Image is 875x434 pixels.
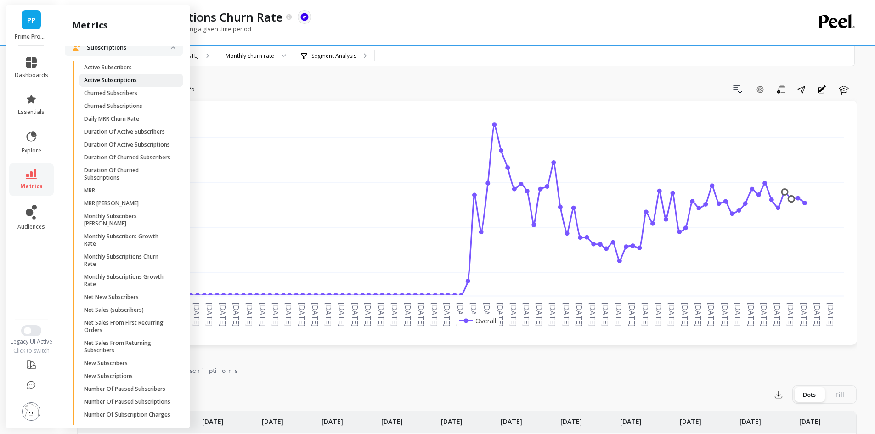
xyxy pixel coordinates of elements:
p: Monthly Subscribers Growth Rate [84,233,172,248]
span: Subscriptions [165,366,237,375]
p: Number Of Paused Subscribers [84,385,165,393]
p: [DATE] [799,411,821,426]
p: [DATE] [501,411,522,426]
p: Active Subscriptions [84,77,137,84]
p: Subscription Revenue Rate [84,424,153,431]
p: Daily MRR Churn Rate [84,115,139,123]
p: [DATE] [322,411,343,426]
span: audiences [17,223,45,231]
p: Subscriptions [87,43,171,52]
p: Duration Of Active Subscribers [84,128,165,135]
p: Monthly Subscriptions Growth Rate [84,273,172,288]
div: Monthly churn rate [226,51,274,60]
p: MRR [84,187,95,194]
p: Monthly Subscribers [PERSON_NAME] [84,213,172,227]
p: [DATE] [441,411,463,426]
img: down caret icon [171,46,175,49]
img: navigation item icon [72,44,81,51]
p: Segment Analysis [311,52,356,60]
p: [DATE] [262,411,283,426]
p: Net New Subscribers [84,293,139,301]
p: Net Sales From Returning Subscribers [84,339,172,354]
p: Net Sales (subscribers) [84,306,144,314]
p: Churned Subscribers [84,90,137,97]
p: Active Subscribers [84,64,132,71]
p: Duration Of Churned Subscribers [84,154,170,161]
img: api.recharge.svg [300,13,309,21]
p: [DATE] [620,411,642,426]
div: Fill [824,387,855,402]
p: [DATE] [202,411,224,426]
span: essentials [18,108,45,116]
p: Churned Subscriptions [84,102,142,110]
p: [DATE] [560,411,582,426]
div: Dots [794,387,824,402]
button: Switch to New UI [21,325,41,336]
p: MRR [PERSON_NAME] [84,200,139,207]
p: [DATE] [740,411,761,426]
p: Monthly Subscriptions Churn Rate [84,253,172,268]
p: Prime Prometics™ [15,33,48,40]
span: metrics [20,183,43,190]
div: Click to switch [6,347,57,355]
p: Number Of Subscription Charges [84,411,170,418]
span: dashboards [15,72,48,79]
div: Legacy UI Active [6,338,57,345]
p: Duration Of Active Subscriptions [84,141,170,148]
span: explore [22,147,41,154]
p: Number Of Paused Subscriptions [84,398,170,406]
nav: Tabs [77,359,857,380]
p: New Subscriptions [84,372,133,380]
span: PP [27,15,35,25]
img: profile picture [22,402,40,421]
p: [DATE] [381,411,403,426]
p: Duration Of Churned Subscriptions [84,167,172,181]
p: New Subscribers [84,360,128,367]
p: [DATE] [680,411,701,426]
h2: metrics [72,19,108,32]
p: Net Sales From First Recurring Orders [84,319,172,334]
